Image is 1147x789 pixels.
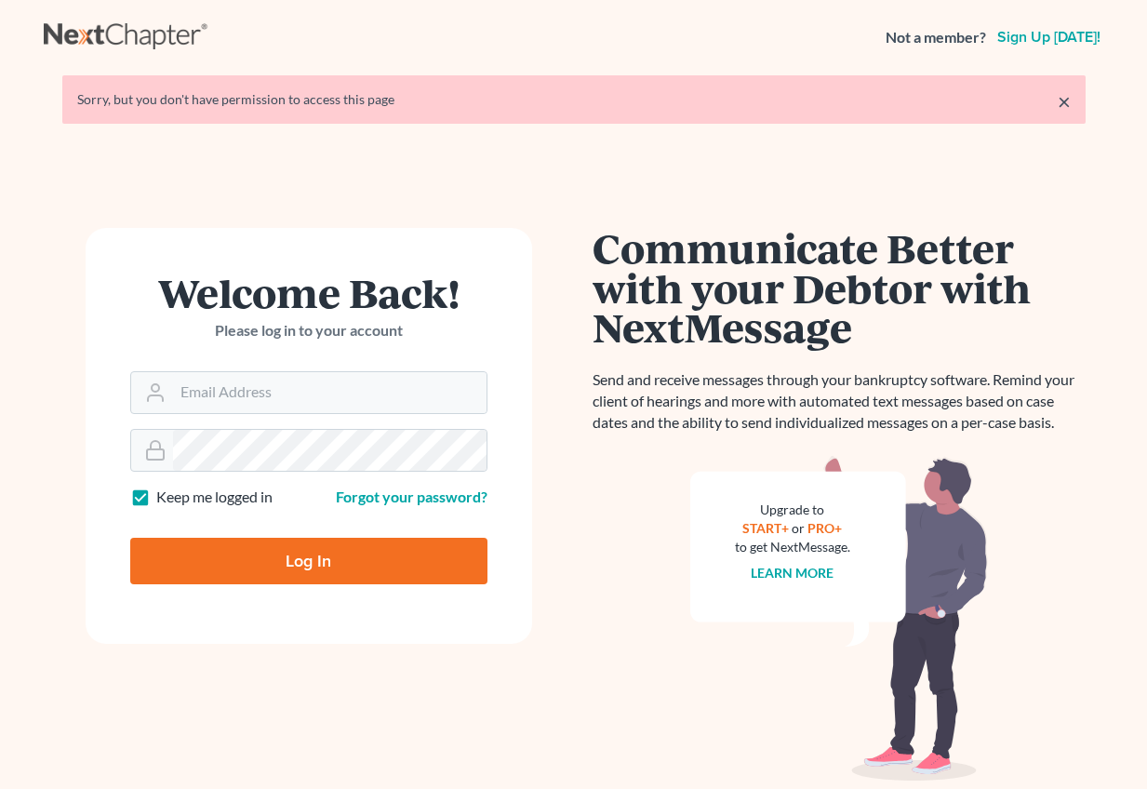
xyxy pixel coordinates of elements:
[130,538,487,584] input: Log In
[792,520,805,536] span: or
[593,369,1086,434] p: Send and receive messages through your bankruptcy software. Remind your client of hearings and mo...
[690,456,988,782] img: nextmessage_bg-59042aed3d76b12b5cd301f8e5b87938c9018125f34e5fa2b7a6b67550977c72.svg
[807,520,842,536] a: PRO+
[77,90,1071,109] div: Sorry, but you don't have permission to access this page
[173,372,487,413] input: Email Address
[994,30,1104,45] a: Sign up [DATE]!
[735,538,850,556] div: to get NextMessage.
[886,27,986,48] strong: Not a member?
[735,501,850,519] div: Upgrade to
[156,487,273,508] label: Keep me logged in
[1058,90,1071,113] a: ×
[742,520,789,536] a: START+
[130,273,487,313] h1: Welcome Back!
[593,228,1086,347] h1: Communicate Better with your Debtor with NextMessage
[336,488,487,505] a: Forgot your password?
[751,565,834,581] a: Learn more
[130,320,487,341] p: Please log in to your account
